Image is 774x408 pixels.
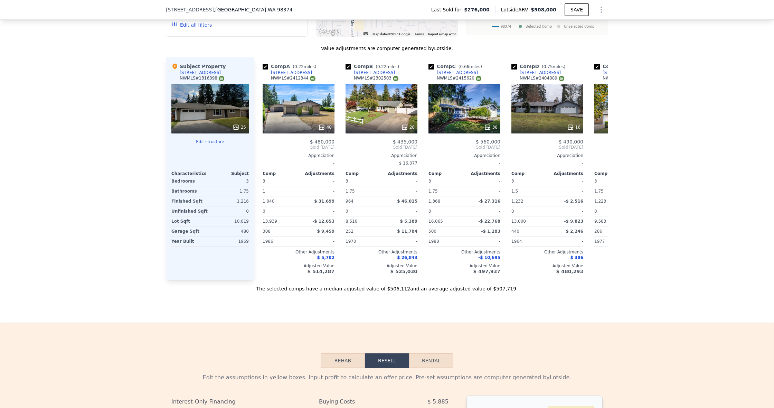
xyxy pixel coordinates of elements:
text: Selected Comp [526,24,552,29]
span: 0.75 [544,64,553,69]
div: - [466,237,500,246]
div: 1969 [211,237,249,246]
div: - [549,186,583,196]
div: Appreciation [511,153,583,158]
a: Terms (opens in new tab) [414,32,424,36]
div: Comp D [511,63,568,70]
div: 16 [567,124,580,131]
span: $ 2,246 [566,229,583,234]
div: Year Built [171,237,209,246]
span: $ 5,782 [317,255,334,260]
div: 1977 [594,237,629,246]
span: $ 480,000 [310,139,334,145]
div: Adjustments [464,171,500,176]
div: Comp E [594,63,650,70]
span: Map data ©2025 Google [372,32,410,36]
text: [DATE] [479,15,492,20]
div: Appreciation [594,153,666,158]
text: [DATE] [547,15,560,20]
div: Finished Sqft [171,196,209,206]
span: $ 5,389 [400,219,417,224]
div: Adjusted Value [511,263,583,269]
span: $ 5,885 [427,396,449,408]
div: 1 [263,186,297,196]
span: [STREET_ADDRESS] [166,6,214,13]
a: [STREET_ADDRESS] [511,70,561,75]
div: Comp B [346,63,402,70]
span: 1,368 [428,199,440,204]
div: Value adjustments are computer generated by Lotside . [166,45,608,52]
span: $ 490,000 [559,139,583,145]
span: 13,939 [263,219,277,224]
a: Open this area in Google Maps (opens a new window) [318,28,341,37]
span: ( miles) [373,64,402,69]
span: $ 525,030 [390,269,417,274]
div: NWMLS # 2415620 [437,75,481,81]
div: 1.75 [428,186,463,196]
div: - [383,176,417,186]
a: Report a map error [428,32,456,36]
div: Adjusted Value [594,263,666,269]
div: Other Adjustments [346,249,417,255]
div: 1.5 [511,186,546,196]
div: Other Adjustments [428,249,500,255]
span: Sold [DATE] [594,145,666,150]
span: 9,583 [594,219,606,224]
div: 10,019 [211,216,249,226]
span: 0 [263,209,265,214]
span: 440 [511,229,519,234]
div: Interest-Only Financing [171,396,302,408]
span: 16,065 [428,219,443,224]
div: [STREET_ADDRESS] [271,70,312,75]
div: [STREET_ADDRESS] [603,70,644,75]
div: [STREET_ADDRESS] [354,70,395,75]
img: NWMLS Logo [219,76,224,81]
span: 8,510 [346,219,357,224]
div: Bathrooms [171,186,209,196]
span: 1,223 [594,199,606,204]
div: - [428,158,500,168]
div: Appreciation [346,153,417,158]
button: Resell [365,353,409,368]
div: Adjustments [299,171,334,176]
span: 3 [346,179,348,184]
span: Last Sold for [431,6,464,13]
span: , [GEOGRAPHIC_DATA] [214,6,293,13]
span: -$ 12,653 [312,219,334,224]
div: [STREET_ADDRESS] [180,70,221,75]
div: Bedrooms [171,176,209,186]
span: 13,000 [511,219,526,224]
div: Comp [428,171,464,176]
span: $ 435,000 [393,139,417,145]
div: Unfinished Sqft [171,206,209,216]
span: ( miles) [456,64,485,69]
div: - [300,186,334,196]
text: [DATE] [496,15,509,20]
span: 1,040 [263,199,274,204]
span: $ 9,459 [317,229,334,234]
span: 3 [511,179,514,184]
div: 28 [401,124,415,131]
a: [STREET_ADDRESS] [263,70,312,75]
span: -$ 9,823 [564,219,583,224]
div: - [549,206,583,216]
span: $ 11,784 [397,229,417,234]
div: Adjusted Value [428,263,500,269]
span: Sold [DATE] [511,145,583,150]
span: , WA 98374 [266,7,292,12]
div: Comp A [263,63,319,70]
span: -$ 2,516 [564,199,583,204]
span: $ 16,077 [399,161,417,166]
div: Lot Sqft [171,216,209,226]
div: NWMLS # 2412344 [271,75,315,81]
div: 3 [211,176,249,186]
div: Other Adjustments [263,249,334,255]
div: 1970 [346,237,380,246]
span: 308 [263,229,271,234]
button: Rental [409,353,453,368]
div: - [383,206,417,216]
span: -$ 22,768 [478,219,500,224]
div: Comp C [428,63,485,70]
div: 1.75 [211,186,249,196]
div: - [383,237,417,246]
